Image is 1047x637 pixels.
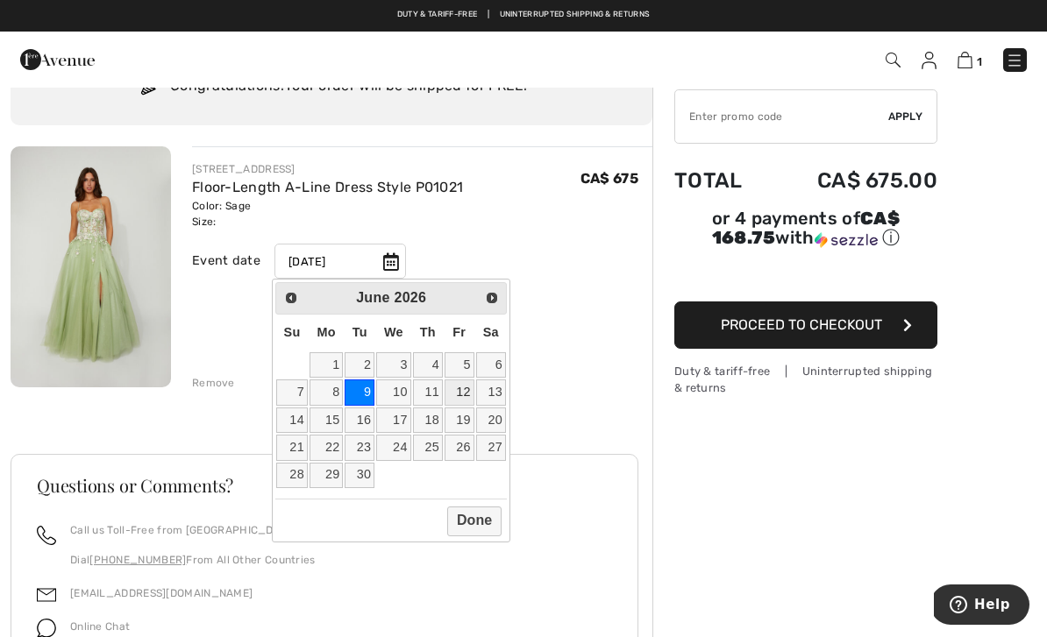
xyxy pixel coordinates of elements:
p: Dial From All Other Countries [70,552,458,568]
a: 30 [345,463,374,488]
a: [PHONE_NUMBER] [89,554,186,566]
a: 7 [276,379,307,405]
div: Duty & tariff-free | Uninterrupted shipping & returns [674,363,937,396]
a: 19 [445,407,474,433]
a: 9 [345,379,374,405]
a: 17 [376,407,410,433]
span: CA$ 168.75 [712,208,900,248]
a: 8 [310,379,344,405]
span: Prev [284,291,298,305]
a: 1 [958,49,982,70]
a: 25 [413,435,443,460]
div: Color: Sage Size: [192,198,463,230]
span: Friday [452,325,466,339]
a: Next [479,285,504,310]
a: 29 [310,463,344,488]
span: Wednesday [384,325,403,339]
a: 11 [413,379,443,405]
img: Menu [1006,52,1023,69]
a: 18 [413,407,443,433]
a: 10 [376,379,410,405]
span: Tuesday [353,325,367,339]
span: Saturday [483,325,499,339]
a: 12 [445,379,474,405]
a: Floor-Length A-Line Dress Style P01021 [192,179,463,195]
span: Online Chat [70,620,130,633]
img: email [37,585,56,605]
a: 28 [276,463,307,488]
a: 2 [345,352,374,378]
a: [EMAIL_ADDRESS][DOMAIN_NAME] [70,587,253,599]
td: Total [674,151,769,210]
td: CA$ 675.00 [769,151,937,210]
img: Floor-Length A-Line Dress Style P01021 [11,146,171,387]
a: 22 [310,435,344,460]
span: 1 [977,55,982,68]
img: Shopping Bag [958,52,972,68]
a: Duty & tariff-free | Uninterrupted shipping & returns [397,10,650,18]
button: Done [447,506,501,536]
a: 16 [345,407,374,433]
a: 27 [476,435,506,460]
a: 6 [476,352,506,378]
div: or 4 payments ofCA$ 168.75withSezzle Click to learn more about Sezzle [674,210,937,256]
a: 26 [445,435,474,460]
div: Event date [192,251,260,271]
a: 13 [476,379,506,405]
span: CA$ 675 [580,170,638,187]
iframe: Opens a widget where you can find more information [934,584,1029,628]
img: 1ère Avenue [20,42,95,77]
input: yyyy-mm-dd [274,244,406,279]
img: My Info [922,52,937,69]
span: Thursday [420,325,436,339]
a: 3 [376,352,410,378]
a: Prev [278,285,303,310]
span: Next [485,291,499,305]
img: Search [886,53,901,67]
h3: Questions or Comments? [37,477,612,494]
div: or 4 payments of with [674,210,937,250]
span: Monday [317,325,335,339]
a: 1ère Avenue [20,50,95,67]
a: 23 [345,435,374,460]
a: 15 [310,407,344,433]
a: 14 [276,407,307,433]
iframe: PayPal-paypal [674,256,937,295]
a: 20 [476,407,506,433]
input: Promo code [675,90,888,143]
span: June [356,290,390,305]
a: 1 [310,352,344,378]
a: 5 [445,352,474,378]
a: 24 [376,435,410,460]
img: call [37,526,56,545]
a: 21 [276,435,307,460]
div: [STREET_ADDRESS] [192,161,463,177]
p: Call us Toll-Free from [GEOGRAPHIC_DATA] or the US at [70,522,458,538]
span: Apply [888,109,923,124]
span: Proceed to Checkout [721,316,882,333]
img: Sezzle [815,232,878,248]
span: Sunday [284,325,301,339]
span: 2026 [394,290,426,305]
a: 4 [413,352,443,378]
button: Proceed to Checkout [674,301,937,349]
div: Remove [192,375,235,391]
